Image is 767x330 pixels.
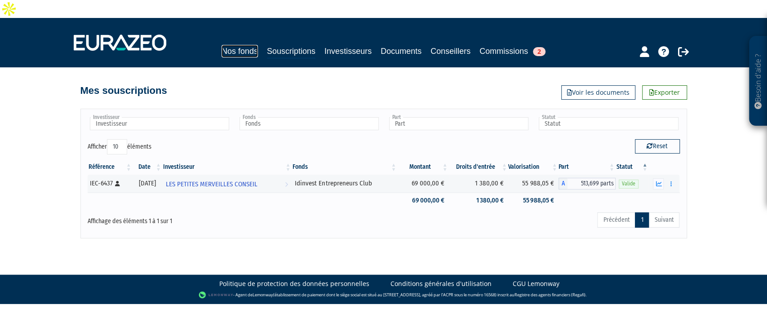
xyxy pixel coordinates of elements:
div: IEC-6437 [90,179,129,188]
a: LES PETITES MERVEILLES CONSEIL [162,175,292,193]
div: [DATE] [136,179,159,188]
span: Valide [619,180,638,188]
a: Politique de protection des données personnelles [219,279,369,288]
th: Statut : activer pour trier la colonne par ordre d&eacute;croissant [616,159,649,175]
span: 513,699 parts [567,178,616,189]
span: 2 [533,47,545,56]
a: Conditions générales d'utilisation [390,279,492,288]
button: Reset [635,139,680,154]
a: Documents [381,45,421,57]
th: Valorisation: activer pour trier la colonne par ordre croissant [508,159,559,175]
td: 69 000,00 € [397,175,448,193]
a: 1 [635,212,649,228]
a: Souscriptions [267,45,315,59]
th: Date: activer pour trier la colonne par ordre croissant [133,159,162,175]
th: Référence : activer pour trier la colonne par ordre croissant [88,159,133,175]
th: Droits d'entrée: activer pour trier la colonne par ordre croissant [449,159,508,175]
td: 1 380,00 € [449,175,508,193]
a: CGU Lemonway [513,279,559,288]
a: Voir les documents [561,85,635,100]
a: Nos fonds [222,45,258,57]
a: Commissions2 [479,45,545,57]
a: Registre des agents financiers (Regafi) [514,291,585,297]
p: Besoin d'aide ? [753,41,763,122]
a: Investisseurs [324,45,372,57]
span: A [559,178,567,189]
div: - Agent de (établissement de paiement dont le siège social est situé au [STREET_ADDRESS], agréé p... [9,290,758,299]
a: Lemonway [253,291,273,297]
div: Idinvest Entrepreneurs Club [295,179,394,188]
td: 55 988,05 € [508,193,559,208]
th: Investisseur: activer pour trier la colonne par ordre croissant [162,159,292,175]
a: Exporter [642,85,687,100]
i: Voir l'investisseur [285,176,288,193]
label: Afficher éléments [88,139,151,154]
span: LES PETITES MERVEILLES CONSEIL [166,176,257,193]
img: logo-lemonway.png [199,290,233,299]
th: Montant: activer pour trier la colonne par ordre croissant [397,159,448,175]
i: [Français] Personne physique [115,181,120,186]
h4: Mes souscriptions [80,85,167,96]
div: A - Idinvest Entrepreneurs Club [559,178,616,189]
td: 55 988,05 € [508,175,559,193]
img: 1732889491-logotype_eurazeo_blanc_rvb.png [74,35,166,51]
th: Part: activer pour trier la colonne par ordre croissant [559,159,616,175]
td: 69 000,00 € [397,193,448,208]
div: Affichage des éléments 1 à 1 sur 1 [88,211,327,226]
th: Fonds: activer pour trier la colonne par ordre croissant [292,159,397,175]
select: Afficheréléments [107,139,127,154]
a: Conseillers [430,45,470,57]
td: 1 380,00 € [449,193,508,208]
